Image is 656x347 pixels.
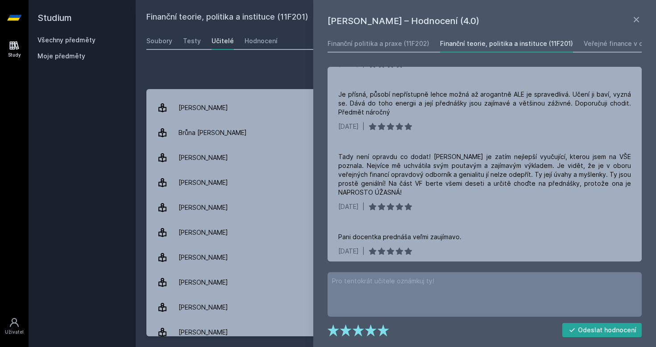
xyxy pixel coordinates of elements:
a: Study [2,36,27,63]
div: | [362,122,365,131]
a: [PERSON_NAME] 3 hodnocení 3.3 [146,170,645,195]
div: [PERSON_NAME] [179,224,228,241]
a: [PERSON_NAME] 1 hodnocení 4.0 [146,195,645,220]
div: [PERSON_NAME] [179,199,228,216]
div: [PERSON_NAME] [179,323,228,341]
div: [PERSON_NAME] [179,274,228,291]
div: Je přísná, působí nepřístupně lehce možná až arogantně ALE je spravedlivá. Učení ji baví, vyzná s... [338,90,631,117]
a: Učitelé [212,32,234,50]
h2: Finanční teorie, politika a instituce (11F201) [146,11,545,25]
a: [PERSON_NAME] 6 hodnocení 3.5 [146,145,645,170]
a: Uživatel [2,313,27,340]
a: Hodnocení [245,32,278,50]
div: [DATE] [338,247,359,256]
span: Moje předměty [37,52,85,61]
a: Testy [183,32,201,50]
div: [DATE] [338,122,359,131]
div: | [362,247,365,256]
div: [PERSON_NAME] [179,298,228,316]
div: Uživatel [5,329,24,335]
div: Hodnocení [245,37,278,45]
div: | [362,202,365,211]
div: Pani docentka prednáša veľmi zaujímavo. [338,233,461,241]
div: [PERSON_NAME] [179,99,228,117]
div: Tady není opravdu co dodat! [PERSON_NAME] je zatím nejlepší vyučující, kterou jsem na VŠE poznala... [338,152,631,197]
div: Brůna [PERSON_NAME] [179,124,247,142]
div: [PERSON_NAME] [179,249,228,266]
div: Soubory [146,37,172,45]
button: Odeslat hodnocení [562,323,642,337]
a: Všechny předměty [37,36,95,44]
a: [PERSON_NAME] 1 hodnocení 5.0 [146,320,645,345]
div: [PERSON_NAME] [179,174,228,192]
a: [PERSON_NAME] 4 hodnocení 3.5 [146,295,645,320]
a: [PERSON_NAME] 2 hodnocení 1.5 [146,95,645,120]
div: Study [8,52,21,58]
div: [PERSON_NAME] [179,149,228,167]
a: Soubory [146,32,172,50]
a: [PERSON_NAME] 36 hodnocení 3.1 [146,270,645,295]
a: [PERSON_NAME] 63 hodnocení 4.0 [146,245,645,270]
a: [PERSON_NAME] 1 hodnocení 5.0 [146,220,645,245]
div: Testy [183,37,201,45]
div: Učitelé [212,37,234,45]
div: [DATE] [338,202,359,211]
a: Brůna [PERSON_NAME] [146,120,645,145]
